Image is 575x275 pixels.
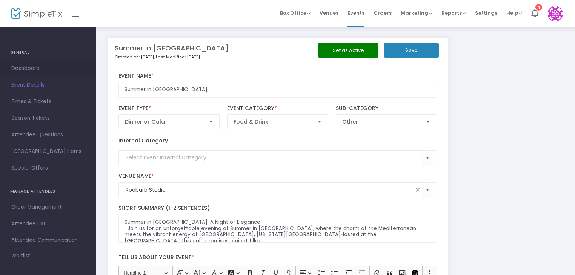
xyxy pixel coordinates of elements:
[318,43,378,58] button: Set as Active
[374,3,392,23] span: Orders
[11,252,30,260] span: Waitlist
[10,45,86,60] h4: GENERAL
[115,43,229,53] m-panel-title: Summer in [GEOGRAPHIC_DATA]
[11,235,85,245] span: Attendee Communication
[126,186,414,194] input: Select Venue
[347,3,364,23] span: Events
[118,82,437,98] input: Enter Event Name
[342,118,420,125] span: Other
[154,54,200,60] span: , Last Modified: [DATE]
[206,115,216,129] button: Select
[118,137,168,145] label: Internal Category
[280,9,311,17] span: Box Office
[11,219,85,229] span: Attendee List
[118,173,437,180] label: Venue Name
[413,185,422,194] span: clear
[423,115,434,129] button: Select
[11,163,85,173] span: Special Offers
[227,105,329,112] label: Event Category
[118,73,437,79] label: Event Name
[320,3,338,23] span: Venues
[441,9,466,17] span: Reports
[535,4,542,11] div: 4
[11,113,85,123] span: Season Tickets
[115,250,441,266] label: Tell us about your event
[11,97,85,107] span: Times & Tickets
[401,9,432,17] span: Marketing
[336,105,437,112] label: Sub-Category
[11,130,85,140] span: Attendee Questions
[118,105,220,112] label: Event Type
[384,43,439,58] button: Save
[506,9,522,17] span: Help
[118,204,210,212] span: Short Summary (1-2 Sentences)
[234,118,312,125] span: Food & Drink
[11,202,85,212] span: Order Management
[126,154,423,162] input: Select Event Internal Category
[314,115,325,129] button: Select
[422,182,433,198] button: Select
[11,80,85,90] span: Event Details
[475,3,497,23] span: Settings
[11,64,85,73] span: Dashboard
[11,147,85,156] span: [GEOGRAPHIC_DATA] Items
[115,54,332,60] p: Created on: [DATE]
[10,184,86,199] h4: MANAGE ATTENDEES
[422,150,433,165] button: Select
[125,118,203,125] span: Dinner or Gala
